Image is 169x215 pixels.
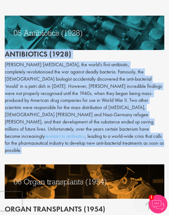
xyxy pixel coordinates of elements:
[5,61,164,154] p: [PERSON_NAME] [MEDICAL_DATA], the world’s first antibiotic, completely revolutionised the war aga...
[5,16,164,58] h2: Antibiotics (1928)
[45,133,85,139] a: resistant to antibiotics
[149,195,154,200] span: 1
[5,16,164,50] img: antibiotics
[149,195,167,213] img: Chatbot
[5,205,164,213] h2: Organ transplants (1954)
